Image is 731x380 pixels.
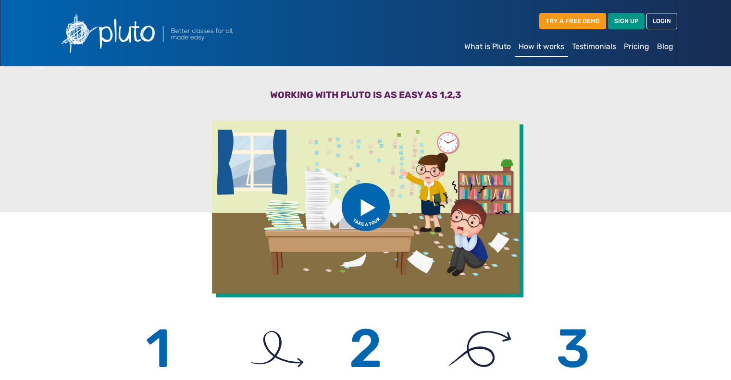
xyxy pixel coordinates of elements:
h3: Working with Pluto is as easy as 1,2,3 [60,89,671,104]
a: Testimonials [568,37,620,56]
img: arrow_2.svg [449,331,511,367]
a: Blog [653,37,677,56]
img: btn_take_tour.svg [342,183,390,231]
a: LOGIN [646,13,677,29]
a: TRY A FREE DEMO [539,13,606,29]
img: Video of how Pluto works [212,121,520,294]
a: What is Pluto [460,37,515,56]
img: Pluto logo with the text Better classes for all, made easy [54,8,285,59]
img: arrow_1.svg [251,331,303,367]
a: SIGN UP [608,13,644,29]
a: Pricing [620,37,653,56]
a: How it works [515,37,568,57]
